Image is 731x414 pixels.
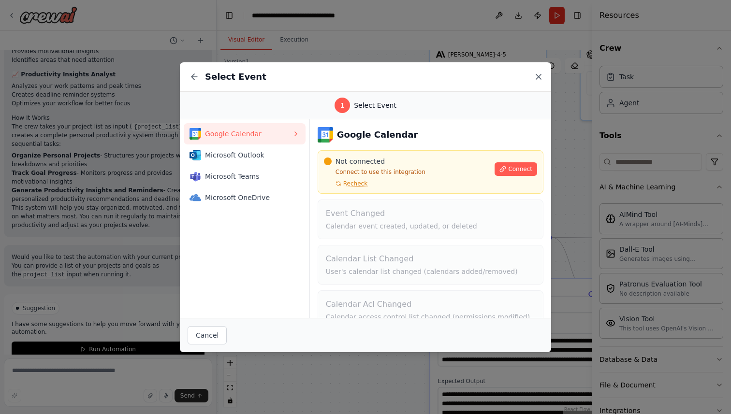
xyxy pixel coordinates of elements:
[324,180,367,187] button: Recheck
[184,187,306,208] button: Microsoft OneDriveMicrosoft OneDrive
[354,100,396,110] span: Select Event
[324,168,489,176] p: Connect to use this integration
[336,157,385,166] span: Not connected
[508,165,532,173] span: Connect
[205,171,292,181] span: Microsoft Teams
[318,290,543,330] button: Calendar Acl ChangedCalendar access control list changed (permissions modified)
[184,166,306,187] button: Microsoft TeamsMicrosoft Teams
[318,245,543,285] button: Calendar List ChangedUser's calendar list changed (calendars added/removed)
[326,253,535,265] h4: Calendar List Changed
[190,192,201,203] img: Microsoft OneDrive
[495,162,537,176] button: Connect
[326,312,535,322] p: Calendar access control list changed (permissions modified)
[184,123,306,144] button: Google CalendarGoogle Calendar
[205,193,292,202] span: Microsoft OneDrive
[343,180,367,187] span: Recheck
[205,129,292,139] span: Google Calendar
[326,221,535,231] p: Calendar event created, updated, or deleted
[205,150,292,160] span: Microsoft Outlook
[337,128,418,142] h3: Google Calendar
[205,70,266,84] h2: Select Event
[190,128,201,140] img: Google Calendar
[318,200,543,239] button: Event ChangedCalendar event created, updated, or deleted
[326,208,535,219] h4: Event Changed
[190,149,201,161] img: Microsoft Outlook
[188,326,227,344] button: Cancel
[335,98,350,113] div: 1
[326,267,535,276] p: User's calendar list changed (calendars added/removed)
[318,127,333,143] img: Google Calendar
[190,171,201,182] img: Microsoft Teams
[184,144,306,166] button: Microsoft OutlookMicrosoft Outlook
[326,299,535,310] h4: Calendar Acl Changed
